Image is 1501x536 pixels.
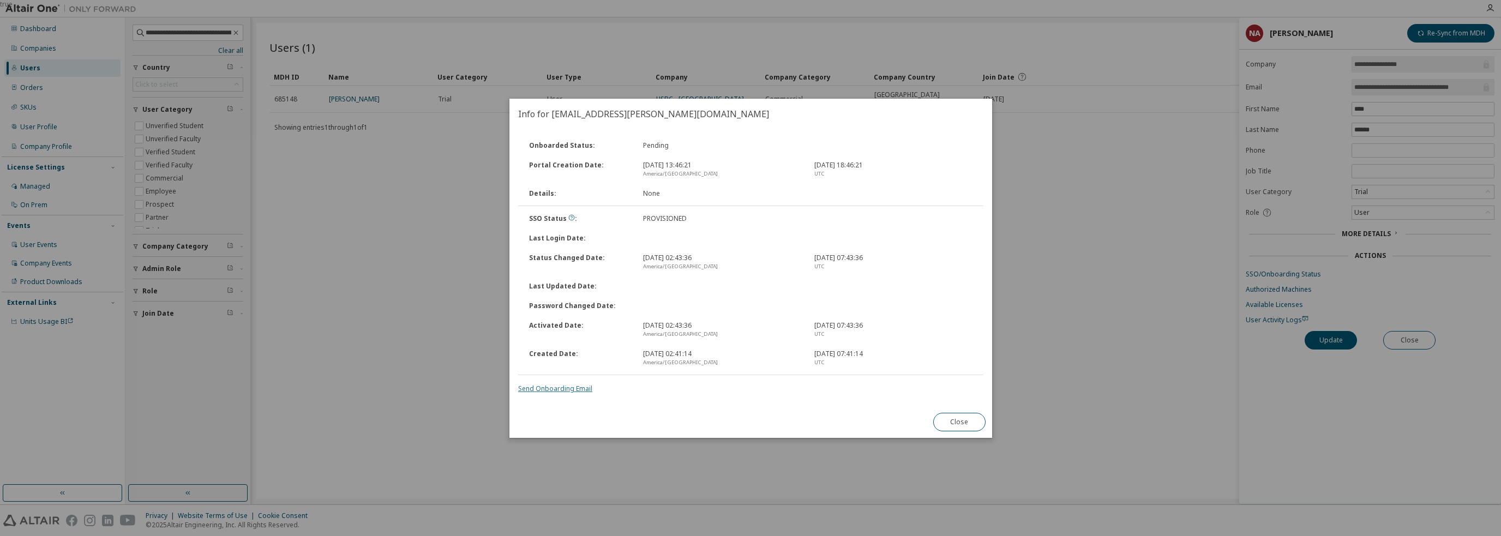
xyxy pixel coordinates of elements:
[808,161,979,178] div: [DATE] 18:46:21
[518,384,592,393] a: Send Onboarding Email
[523,214,637,223] div: SSO Status :
[509,99,992,129] h2: Info for [EMAIL_ADDRESS][PERSON_NAME][DOMAIN_NAME]
[637,189,808,198] div: None
[808,254,979,271] div: [DATE] 07:43:36
[643,330,801,339] div: America/[GEOGRAPHIC_DATA]
[637,321,808,339] div: [DATE] 02:43:36
[523,350,637,367] div: Created Date :
[523,234,637,243] div: Last Login Date :
[523,161,637,178] div: Portal Creation Date :
[643,170,801,178] div: America/[GEOGRAPHIC_DATA]
[814,170,972,178] div: UTC
[814,358,972,367] div: UTC
[643,262,801,271] div: America/[GEOGRAPHIC_DATA]
[637,254,808,271] div: [DATE] 02:43:36
[814,330,972,339] div: UTC
[637,350,808,367] div: [DATE] 02:41:14
[523,282,637,291] div: Last Updated Date :
[643,358,801,367] div: America/[GEOGRAPHIC_DATA]
[808,321,979,339] div: [DATE] 07:43:36
[814,262,972,271] div: UTC
[933,413,985,431] button: Close
[637,161,808,178] div: [DATE] 13:46:21
[523,321,637,339] div: Activated Date :
[808,350,979,367] div: [DATE] 07:41:14
[637,214,808,223] div: PROVISIONED
[523,254,637,271] div: Status Changed Date :
[523,302,637,310] div: Password Changed Date :
[523,189,637,198] div: Details :
[523,141,637,150] div: Onboarded Status :
[637,141,808,150] div: Pending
